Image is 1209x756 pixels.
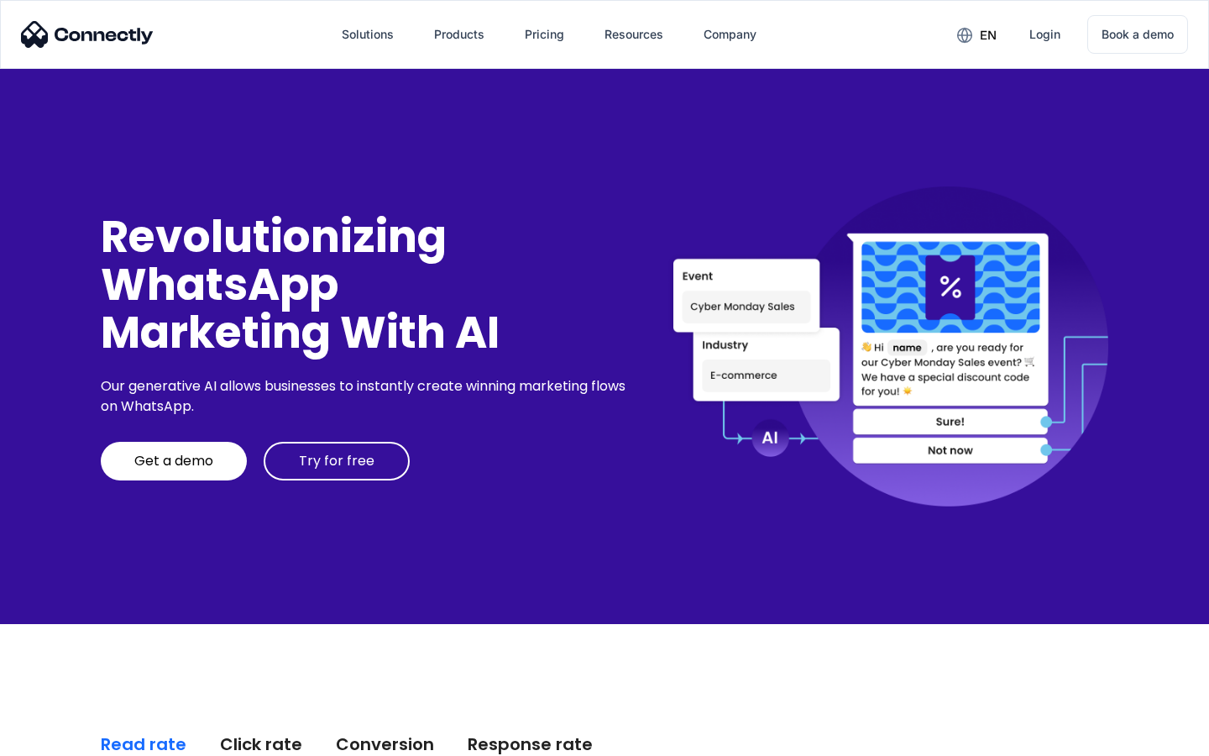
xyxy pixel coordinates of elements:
a: Get a demo [101,442,247,480]
div: Solutions [342,23,394,46]
div: Read rate [101,732,186,756]
a: Book a demo [1087,15,1188,54]
a: Pricing [511,14,578,55]
div: Products [434,23,484,46]
div: Get a demo [134,453,213,470]
div: en [980,24,997,47]
div: Resources [604,23,663,46]
a: Login [1016,14,1074,55]
div: Click rate [220,732,302,756]
div: Conversion [336,732,434,756]
a: Try for free [264,442,410,480]
div: Company [704,23,756,46]
div: Revolutionizing WhatsApp Marketing With AI [101,213,631,357]
div: Login [1029,23,1060,46]
div: Response rate [468,732,593,756]
div: Our generative AI allows businesses to instantly create winning marketing flows on WhatsApp. [101,376,631,417]
img: Connectly Logo [21,21,154,48]
div: Pricing [525,23,564,46]
div: Try for free [299,453,374,470]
